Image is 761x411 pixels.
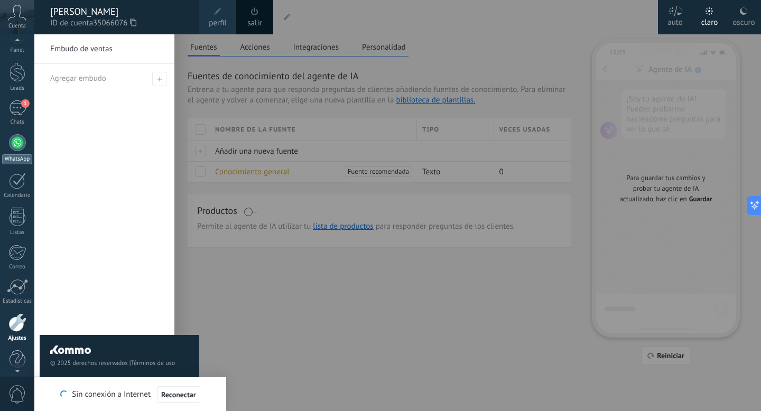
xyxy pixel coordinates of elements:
[732,7,755,34] div: oscuro
[60,386,200,403] div: Sin conexión a Internet
[131,359,175,367] a: Términos de uso
[34,377,174,411] a: Todos los leads
[2,229,33,236] div: Listas
[701,7,718,34] div: claro
[2,264,33,270] div: Correo
[93,17,136,29] span: 35066076
[2,119,33,126] div: Chats
[8,23,26,30] span: Cuenta
[209,17,226,29] span: perfil
[2,335,33,342] div: Ajustes
[2,47,33,54] div: Panel
[161,391,196,398] span: Reconectar
[50,359,189,367] span: © 2025 derechos reservados |
[2,192,33,199] div: Calendario
[667,7,683,34] div: auto
[2,298,33,305] div: Estadísticas
[50,17,189,29] span: ID de cuenta
[2,154,32,164] div: WhatsApp
[2,85,33,92] div: Leads
[50,6,189,17] div: [PERSON_NAME]
[247,17,262,29] a: salir
[157,386,200,403] button: Reconectar
[21,99,30,108] span: 1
